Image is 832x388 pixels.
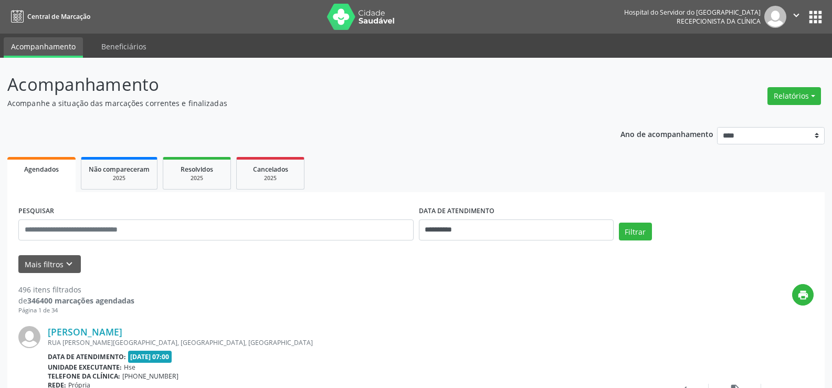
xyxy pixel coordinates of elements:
[89,174,150,182] div: 2025
[792,284,814,306] button: print
[18,306,134,315] div: Página 1 de 34
[764,6,786,28] img: img
[791,9,802,21] i: 
[48,352,126,361] b: Data de atendimento:
[7,71,580,98] p: Acompanhamento
[18,284,134,295] div: 496 itens filtrados
[94,37,154,56] a: Beneficiários
[171,174,223,182] div: 2025
[18,326,40,348] img: img
[419,203,494,219] label: DATA DE ATENDIMENTO
[122,372,178,381] span: [PHONE_NUMBER]
[767,87,821,105] button: Relatórios
[624,8,761,17] div: Hospital do Servidor do [GEOGRAPHIC_DATA]
[128,351,172,363] span: [DATE] 07:00
[677,17,761,26] span: Recepcionista da clínica
[619,223,652,240] button: Filtrar
[89,165,150,174] span: Não compareceram
[4,37,83,58] a: Acompanhamento
[18,203,54,219] label: PESQUISAR
[24,165,59,174] span: Agendados
[18,255,81,274] button: Mais filtroskeyboard_arrow_down
[27,296,134,306] strong: 346400 marcações agendadas
[7,98,580,109] p: Acompanhe a situação das marcações correntes e finalizadas
[124,363,135,372] span: Hse
[27,12,90,21] span: Central de Marcação
[253,165,288,174] span: Cancelados
[620,127,713,140] p: Ano de acompanhamento
[806,8,825,26] button: apps
[48,326,122,338] a: [PERSON_NAME]
[797,289,809,301] i: print
[48,338,656,347] div: RUA [PERSON_NAME][GEOGRAPHIC_DATA], [GEOGRAPHIC_DATA], [GEOGRAPHIC_DATA]
[48,363,122,372] b: Unidade executante:
[244,174,297,182] div: 2025
[48,372,120,381] b: Telefone da clínica:
[64,258,75,270] i: keyboard_arrow_down
[181,165,213,174] span: Resolvidos
[7,8,90,25] a: Central de Marcação
[786,6,806,28] button: 
[18,295,134,306] div: de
